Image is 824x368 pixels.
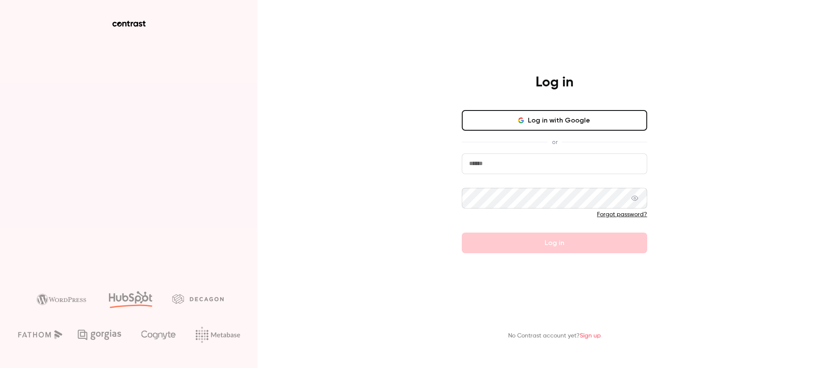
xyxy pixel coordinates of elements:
button: Log in with Google [462,110,647,131]
img: decagon [172,294,224,304]
p: No Contrast account yet? [508,331,601,340]
h4: Log in [536,74,573,91]
a: Sign up [580,333,601,339]
a: Forgot password? [597,212,647,218]
span: or [548,138,562,147]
